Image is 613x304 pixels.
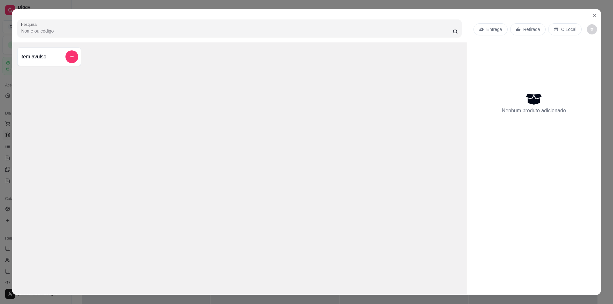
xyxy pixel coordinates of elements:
h4: Item avulso [20,53,46,61]
button: Close [589,11,600,21]
button: decrease-product-quantity [587,24,597,34]
button: add-separate-item [65,50,78,63]
input: Pesquisa [21,28,452,34]
p: Retirada [523,26,540,33]
label: Pesquisa [21,22,39,27]
p: Nenhum produto adicionado [502,107,566,115]
p: Entrega [487,26,502,33]
p: C.Local [561,26,576,33]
